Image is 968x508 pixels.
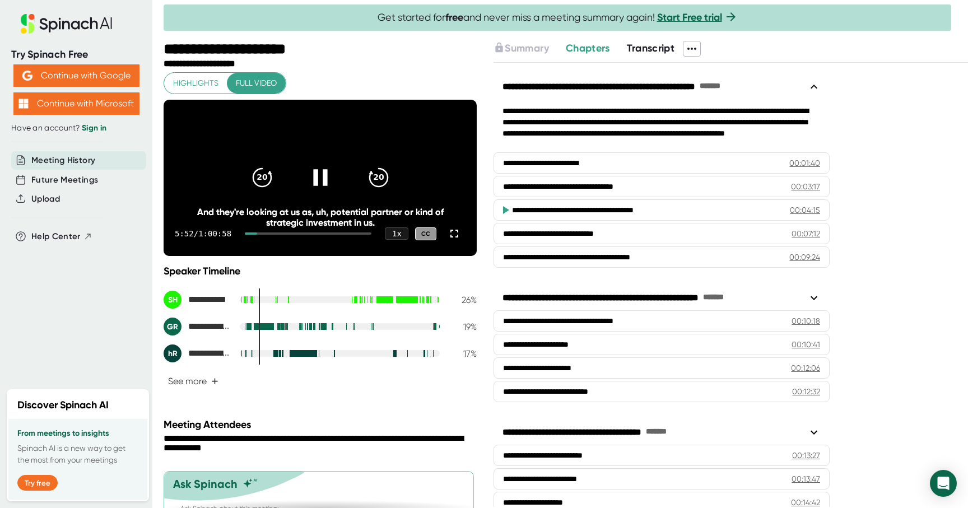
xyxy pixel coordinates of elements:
[566,42,610,54] span: Chapters
[792,339,820,350] div: 00:10:41
[211,377,218,386] span: +
[494,41,548,56] button: Summary
[236,76,277,90] span: Full video
[164,291,182,309] div: SH
[17,475,58,491] button: Try free
[449,321,477,332] div: 19 %
[791,181,820,192] div: 00:03:17
[11,48,141,61] div: Try Spinach Free
[31,193,60,206] button: Upload
[657,11,722,24] a: Start Free trial
[164,418,480,431] div: Meeting Attendees
[791,497,820,508] div: 00:14:42
[173,477,238,491] div: Ask Spinach
[627,41,675,56] button: Transcript
[164,371,223,391] button: See more+
[792,315,820,327] div: 00:10:18
[13,92,139,115] button: Continue with Microsoft
[789,157,820,169] div: 00:01:40
[82,123,106,133] a: Sign in
[17,429,138,438] h3: From meetings to insights
[31,230,81,243] span: Help Center
[449,348,477,359] div: 17 %
[17,398,109,413] h2: Discover Spinach AI
[789,251,820,263] div: 00:09:24
[164,318,182,335] div: GR
[22,71,32,81] img: Aehbyd4JwY73AAAAAElFTkSuQmCC
[164,73,227,94] button: Highlights
[930,470,957,497] div: Open Intercom Messenger
[378,11,738,24] span: Get started for and never miss a meeting summary again!
[31,174,98,187] button: Future Meetings
[31,230,92,243] button: Help Center
[385,227,408,240] div: 1 x
[449,295,477,305] div: 26 %
[415,227,436,240] div: CC
[566,41,610,56] button: Chapters
[227,73,286,94] button: Full video
[173,76,218,90] span: Highlights
[164,344,182,362] div: hR
[627,42,675,54] span: Transcript
[791,362,820,374] div: 00:12:06
[31,154,95,167] button: Meeting History
[445,11,463,24] b: free
[175,229,231,238] div: 5:52 / 1:00:58
[13,64,139,87] button: Continue with Google
[792,450,820,461] div: 00:13:27
[505,42,548,54] span: Summary
[790,204,820,216] div: 00:04:15
[164,318,231,335] div: Gal Rozensweig
[11,123,141,133] div: Have an account?
[792,386,820,397] div: 00:12:32
[792,473,820,484] div: 00:13:47
[195,207,446,228] div: And they're looking at us as, uh, potential partner or kind of strategic investment in us.
[164,265,477,277] div: Speaker Timeline
[17,442,138,466] p: Spinach AI is a new way to get the most from your meetings
[792,228,820,239] div: 00:07:12
[164,344,231,362] div: hila David Rabani
[494,41,565,57] div: Upgrade to access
